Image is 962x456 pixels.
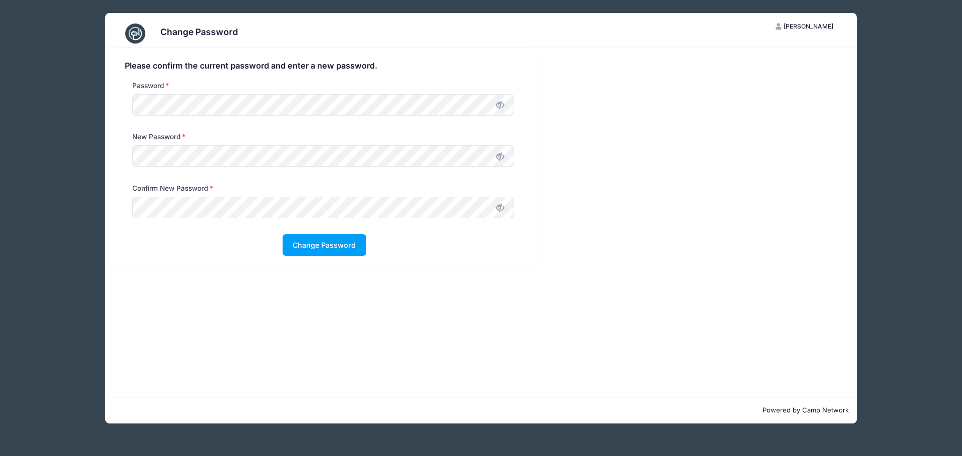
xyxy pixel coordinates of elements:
[283,234,366,256] button: Change Password
[132,183,213,193] label: Confirm New Password
[132,81,169,91] label: Password
[160,27,238,37] h3: Change Password
[125,24,145,44] img: CampNetwork
[125,61,524,71] h4: Please confirm the current password and enter a new password.
[767,18,842,35] button: [PERSON_NAME]
[113,405,849,415] p: Powered by Camp Network
[132,132,186,142] label: New Password
[784,23,833,30] span: [PERSON_NAME]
